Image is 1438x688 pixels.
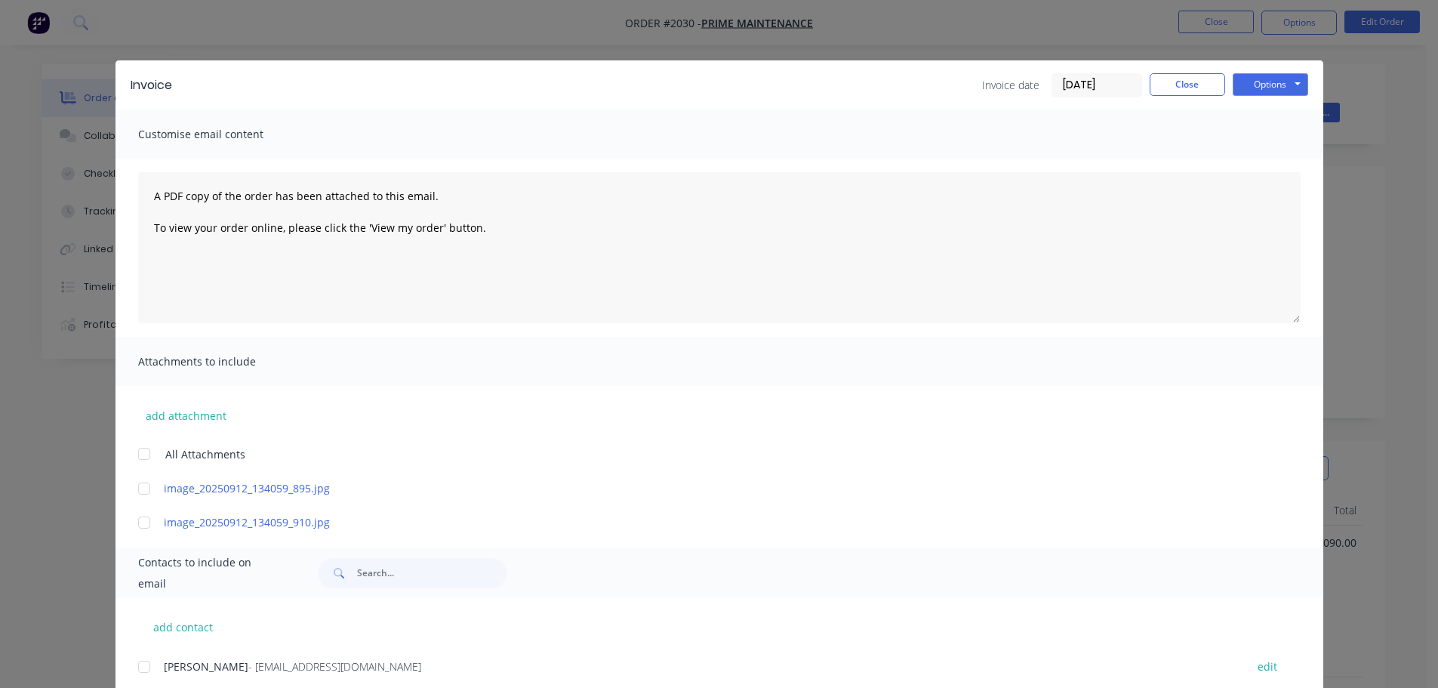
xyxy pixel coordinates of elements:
[1249,656,1286,677] button: edit
[1150,73,1225,96] button: Close
[164,659,248,674] span: [PERSON_NAME]
[138,404,234,427] button: add attachment
[165,446,245,462] span: All Attachments
[131,76,172,94] div: Invoice
[138,552,281,594] span: Contacts to include on email
[138,172,1301,323] textarea: A PDF copy of the order has been attached to this email. To view your order online, please click ...
[138,351,304,372] span: Attachments to include
[982,77,1039,93] span: Invoice date
[164,480,1230,496] a: image_20250912_134059_895.jpg
[138,615,229,638] button: add contact
[138,124,304,145] span: Customise email content
[248,659,421,674] span: - [EMAIL_ADDRESS][DOMAIN_NAME]
[357,558,507,588] input: Search...
[164,514,1230,530] a: image_20250912_134059_910.jpg
[1233,73,1308,96] button: Options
